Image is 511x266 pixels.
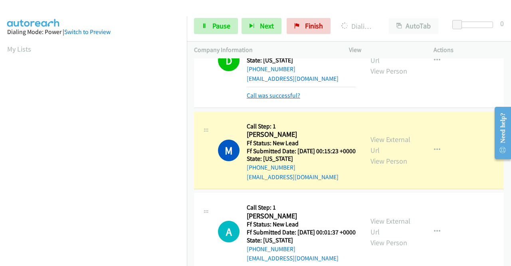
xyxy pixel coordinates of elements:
[370,238,407,247] a: View Person
[218,140,240,161] h1: M
[287,18,331,34] a: Finish
[247,65,295,73] a: [PHONE_NUMBER]
[247,92,300,99] a: Call was successful?
[488,101,511,165] iframe: Resource Center
[247,122,356,130] h5: Call Step: 1
[242,18,281,34] button: Next
[247,130,356,139] h2: [PERSON_NAME]
[247,245,295,253] a: [PHONE_NUMBER]
[389,18,438,34] button: AutoTab
[500,18,504,29] div: 0
[247,147,356,155] h5: Ff Submitted Date: [DATE] 00:15:23 +0000
[212,21,230,30] span: Pause
[194,18,238,34] a: Pause
[247,204,356,212] h5: Call Step: 1
[7,27,180,37] div: Dialing Mode: Power |
[370,66,407,76] a: View Person
[247,220,356,228] h5: Ff Status: New Lead
[218,221,240,242] div: The call is yet to be attempted
[247,228,356,236] h5: Ff Submitted Date: [DATE] 00:01:37 +0000
[64,28,111,36] a: Switch to Preview
[194,45,335,55] p: Company Information
[370,156,407,166] a: View Person
[247,56,356,64] h5: State: [US_STATE]
[370,135,410,155] a: View External Url
[7,44,31,54] a: My Lists
[260,21,274,30] span: Next
[218,221,240,242] h1: A
[305,21,323,30] span: Finish
[341,21,374,32] p: Dialing [PERSON_NAME]
[349,45,419,55] p: View
[247,164,295,171] a: [PHONE_NUMBER]
[247,75,339,82] a: [EMAIL_ADDRESS][DOMAIN_NAME]
[434,45,504,55] p: Actions
[247,254,339,262] a: [EMAIL_ADDRESS][DOMAIN_NAME]
[247,236,356,244] h5: State: [US_STATE]
[247,139,356,147] h5: Ff Status: New Lead
[370,216,410,236] a: View External Url
[247,212,356,221] h2: [PERSON_NAME]
[247,173,339,181] a: [EMAIL_ADDRESS][DOMAIN_NAME]
[247,155,356,163] h5: State: [US_STATE]
[218,50,240,71] h1: D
